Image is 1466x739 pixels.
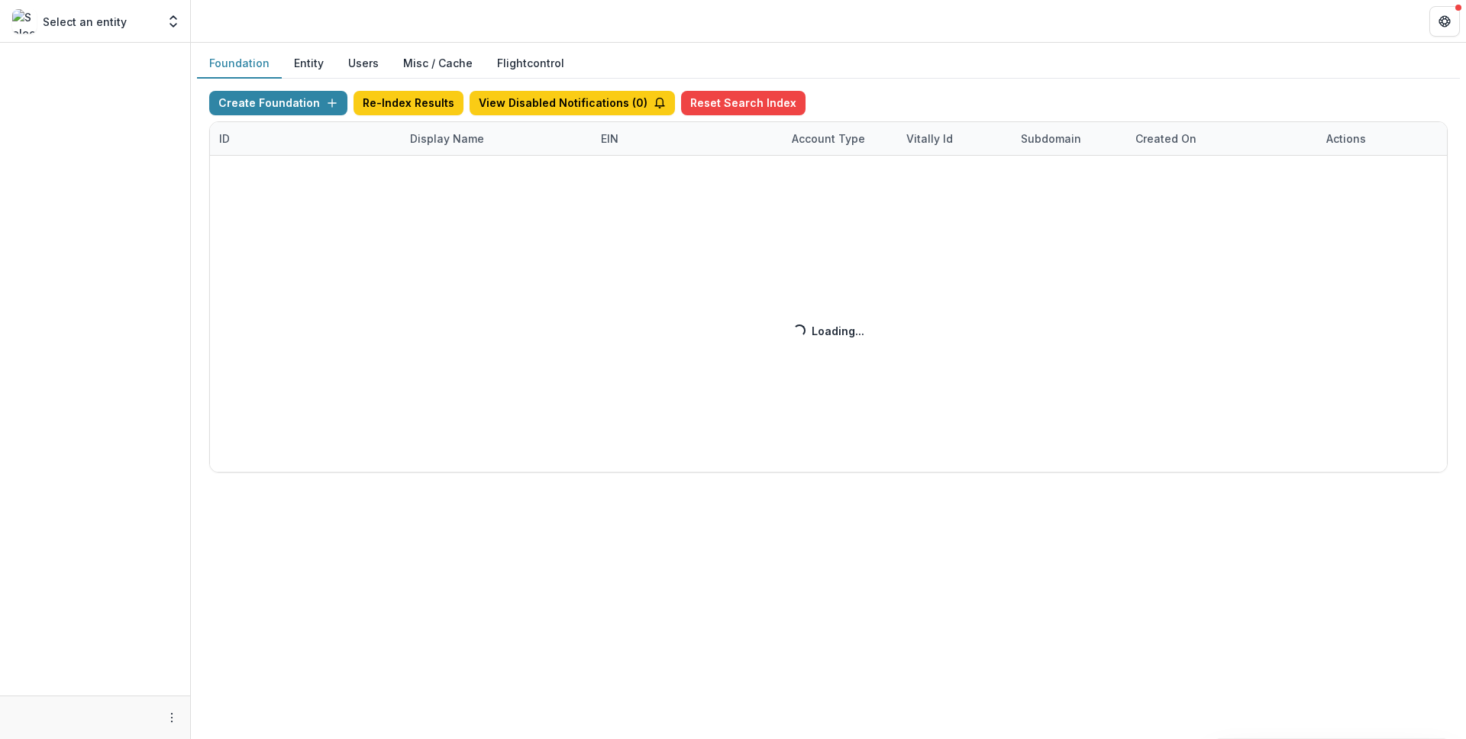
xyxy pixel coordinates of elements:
p: Select an entity [43,14,127,30]
button: Users [336,49,391,79]
a: Flightcontrol [497,55,564,71]
img: Select an entity [12,9,37,34]
button: Foundation [197,49,282,79]
button: More [163,708,181,727]
button: Entity [282,49,336,79]
button: Open entity switcher [163,6,184,37]
button: Get Help [1429,6,1460,37]
button: Misc / Cache [391,49,485,79]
